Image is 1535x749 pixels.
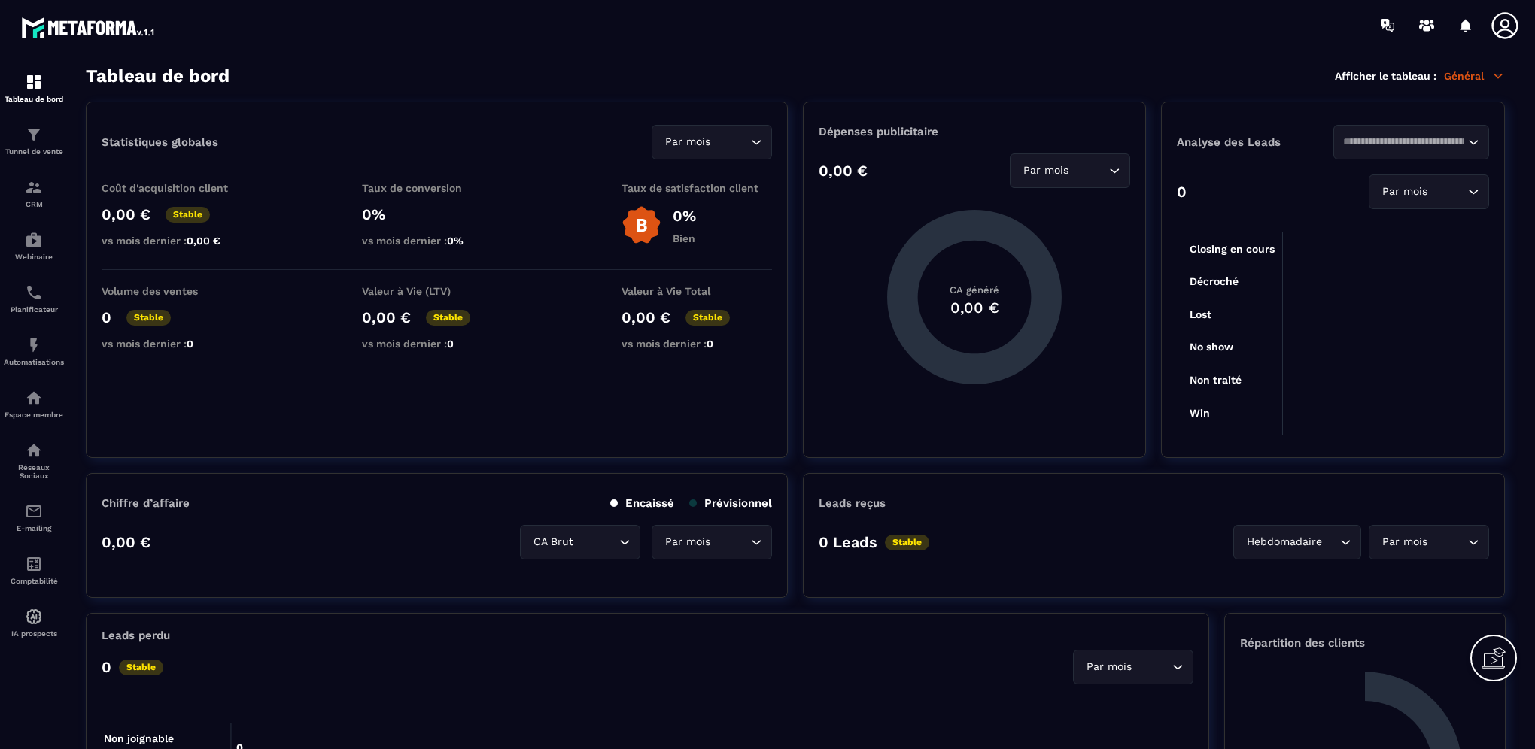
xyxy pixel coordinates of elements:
[426,310,470,326] p: Stable
[4,167,64,220] a: formationformationCRM
[1177,135,1333,149] p: Analyse des Leads
[1369,525,1489,559] div: Search for option
[707,338,713,350] span: 0
[362,182,512,194] p: Taux de conversion
[819,125,1130,138] p: Dépenses publicitaire
[25,441,43,459] img: social-network
[4,272,64,325] a: schedulerschedulerPlanificateur
[610,496,674,510] p: Encaissé
[1135,659,1169,675] input: Search for option
[713,134,747,150] input: Search for option
[576,534,616,550] input: Search for option
[1369,174,1489,209] div: Search for option
[1233,525,1361,559] div: Search for option
[1071,162,1105,179] input: Search for option
[21,14,157,41] img: logo
[25,73,43,91] img: formation
[4,62,64,114] a: formationformationTableau de bord
[1190,341,1234,353] tspan: No show
[362,338,512,350] p: vs mois dernier :
[25,389,43,407] img: automations
[102,658,111,676] p: 0
[102,205,150,223] p: 0,00 €
[4,544,64,596] a: accountantaccountantComptabilité
[1430,183,1464,200] input: Search for option
[25,178,43,196] img: formation
[4,491,64,544] a: emailemailE-mailing
[1190,407,1210,419] tspan: Win
[187,235,220,247] span: 0,00 €
[447,235,464,247] span: 0%
[1190,308,1211,320] tspan: Lost
[1240,636,1490,650] p: Répartition des clients
[1010,153,1130,188] div: Search for option
[652,125,772,159] div: Search for option
[102,235,252,247] p: vs mois dernier :
[1325,534,1336,550] input: Search for option
[1378,183,1430,200] span: Par mois
[1190,374,1242,386] tspan: Non traité
[102,629,170,642] p: Leads perdu
[661,534,713,550] span: Par mois
[1190,275,1239,287] tspan: Décroché
[4,463,64,480] p: Réseaux Sociaux
[819,162,868,180] p: 0,00 €
[622,205,661,245] img: b-badge-o.b3b20ee6.svg
[4,524,64,532] p: E-mailing
[4,629,64,638] p: IA prospects
[102,182,252,194] p: Coût d'acquisition client
[530,534,576,550] span: CA Brut
[25,502,43,520] img: email
[4,253,64,261] p: Webinaire
[25,555,43,573] img: accountant
[1333,125,1490,159] div: Search for option
[622,338,772,350] p: vs mois dernier :
[1444,69,1505,83] p: Général
[1083,659,1135,675] span: Par mois
[4,411,64,419] p: Espace membre
[119,660,163,675] p: Stable
[362,205,512,223] p: 0%
[166,207,210,223] p: Stable
[1020,162,1071,179] span: Par mois
[622,308,670,326] p: 0,00 €
[685,310,730,326] p: Stable
[362,235,512,247] p: vs mois dernier :
[86,65,229,86] h3: Tableau de bord
[689,496,772,510] p: Prévisionnel
[102,308,111,326] p: 0
[447,338,454,350] span: 0
[819,496,886,510] p: Leads reçus
[102,285,252,297] p: Volume des ventes
[1430,534,1464,550] input: Search for option
[661,134,713,150] span: Par mois
[25,336,43,354] img: automations
[187,338,193,350] span: 0
[4,200,64,208] p: CRM
[1335,70,1436,82] p: Afficher le tableau :
[1073,650,1193,684] div: Search for option
[4,325,64,378] a: automationsautomationsAutomatisations
[104,732,174,745] tspan: Non joignable
[102,496,190,510] p: Chiffre d’affaire
[1177,183,1187,201] p: 0
[102,135,218,149] p: Statistiques globales
[25,608,43,626] img: automations
[4,358,64,366] p: Automatisations
[885,535,929,550] p: Stable
[126,310,171,326] p: Stable
[622,285,772,297] p: Valeur à Vie Total
[4,147,64,156] p: Tunnel de vente
[4,430,64,491] a: social-networksocial-networkRéseaux Sociaux
[102,533,150,551] p: 0,00 €
[25,284,43,302] img: scheduler
[4,577,64,585] p: Comptabilité
[673,232,696,244] p: Bien
[520,525,640,559] div: Search for option
[362,285,512,297] p: Valeur à Vie (LTV)
[673,207,696,225] p: 0%
[1343,134,1465,150] input: Search for option
[4,114,64,167] a: formationformationTunnel de vente
[4,378,64,430] a: automationsautomationsEspace membre
[819,533,877,551] p: 0 Leads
